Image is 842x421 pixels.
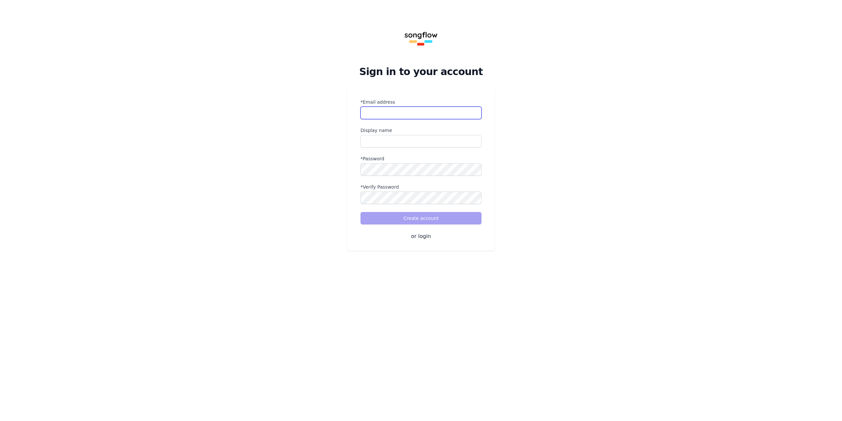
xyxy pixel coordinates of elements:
img: Songflow [400,16,442,58]
button: or login [360,232,482,240]
label: Display name [360,127,482,134]
h2: Sign in to your account [347,66,495,78]
label: *Verify Password [360,184,482,190]
label: *Password [360,155,482,162]
button: Create account [360,212,482,224]
label: *Email address [360,99,482,105]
